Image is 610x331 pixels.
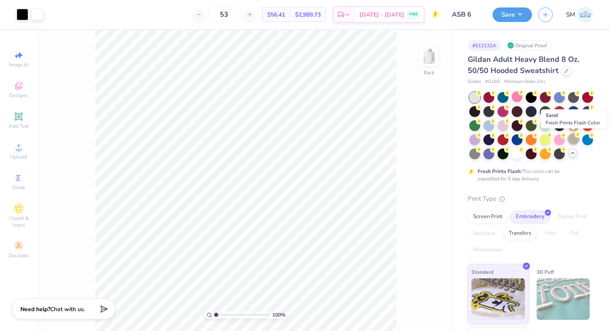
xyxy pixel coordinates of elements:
div: Back [424,69,434,76]
strong: Fresh Prints Flash: [478,168,522,175]
span: 100 % [272,311,285,319]
div: This color can be expedited for 5 day delivery. [478,168,580,183]
span: Standard [471,268,493,276]
a: SM [566,7,593,23]
span: [DATE] - [DATE] [359,10,404,19]
div: Foil [565,227,584,240]
span: # G185 [485,78,500,85]
div: Applique [468,227,501,240]
div: Original Proof [505,40,551,51]
span: SM [566,10,575,19]
input: Untitled Design [446,6,486,23]
strong: Need help? [20,305,50,313]
span: Add Text [9,123,29,129]
div: Rhinestones [468,244,508,256]
input: – – [208,7,240,22]
div: Print Type [468,194,593,204]
span: Fresh Prints Flash Color [546,119,600,126]
span: Greek [12,184,25,191]
span: Chat with us. [50,305,85,313]
span: Upload [10,153,27,160]
div: Screen Print [468,211,508,223]
img: Back [421,48,437,65]
div: Transfers [503,227,537,240]
div: Digital Print [552,211,593,223]
span: Clipart & logos [4,215,33,228]
div: Sand [541,110,607,129]
span: 3D Puff [537,268,554,276]
div: # 512132A [468,40,501,51]
span: $56.41 [267,10,285,19]
div: Embroidery [510,211,550,223]
span: Minimum Order: 24 + [504,78,546,85]
span: $2,989.73 [295,10,321,19]
span: Gildan [468,78,481,85]
div: Vinyl [539,227,562,240]
img: 3D Puff [537,278,590,320]
button: Save [493,7,532,22]
span: Designs [10,92,28,99]
span: Gildan Adult Heavy Blend 8 Oz. 50/50 Hooded Sweatshirt [468,54,579,75]
img: Sharlize Moayedi [577,7,593,23]
img: Standard [471,278,525,320]
span: Decorate [9,252,29,259]
span: FREE [409,12,418,17]
span: Image AI [9,61,29,68]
